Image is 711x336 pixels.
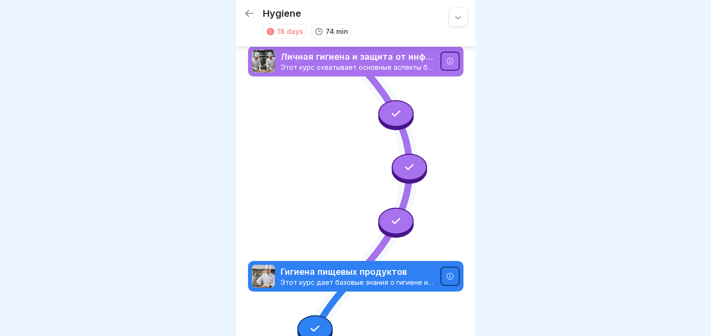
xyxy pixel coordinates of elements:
[281,51,435,63] p: Личная гигиена и защита от инфекций
[326,26,348,36] p: 74 min
[281,63,435,72] p: Этот курс охватывает основные аспекты безопасности и гигиены пищевых продуктов в сфере общественн...
[277,26,303,36] div: 18 days
[281,266,435,278] p: Гигиена пищевых продуктов
[252,50,275,73] img: tq1iwfpjw7gb8q143pboqzza.png
[252,265,275,288] img: jz0fz12u36edh1e04itkdbcq.png
[263,8,301,19] p: Hygiene
[281,278,435,287] p: Этот курс дает базовые знания о гигиене и обработке продуктов питания в сфере общественного питан...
